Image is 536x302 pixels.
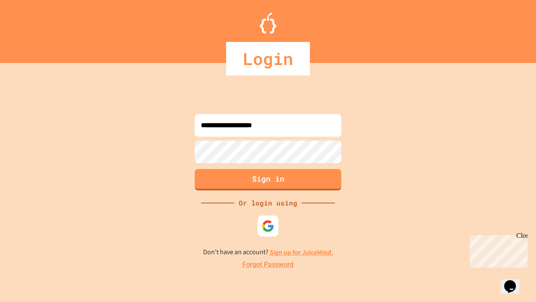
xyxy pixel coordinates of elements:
a: Forgot Password [242,260,294,270]
div: Or login using [234,198,301,208]
img: Logo.svg [260,13,276,34]
p: Don't have an account? [203,247,333,258]
div: Login [226,42,310,75]
div: Chat with us now!Close [3,3,58,53]
iframe: chat widget [501,268,528,294]
img: google-icon.svg [262,220,274,232]
iframe: chat widget [466,232,528,268]
a: Sign up for JuiceMind. [270,248,333,257]
button: Sign in [195,169,341,190]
